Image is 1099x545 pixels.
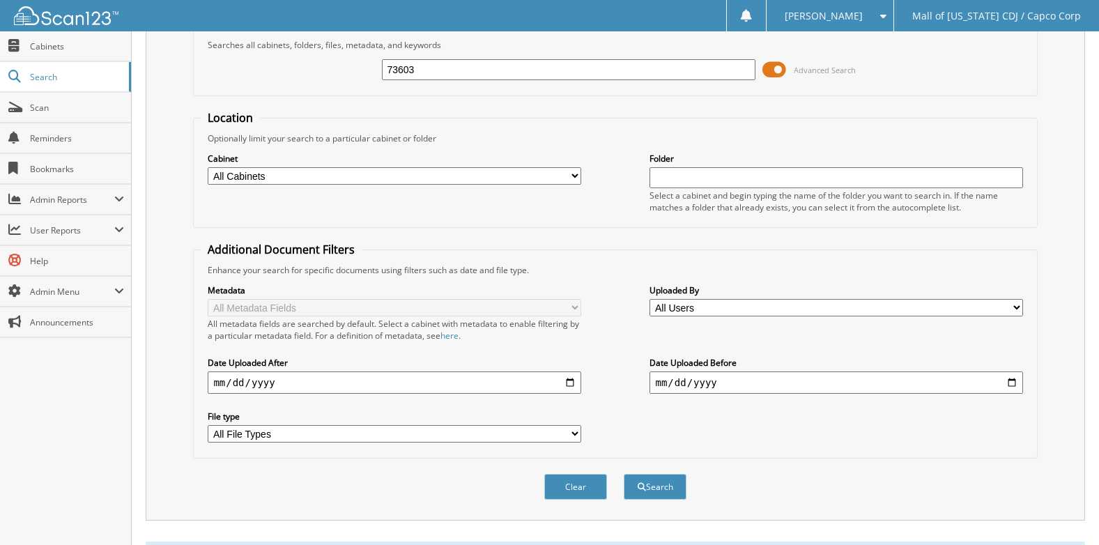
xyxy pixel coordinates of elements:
span: Scan [30,102,124,114]
span: Help [30,255,124,267]
span: Cabinets [30,40,124,52]
label: Date Uploaded Before [650,357,1022,369]
div: Select a cabinet and begin typing the name of the folder you want to search in. If the name match... [650,190,1022,213]
div: All metadata fields are searched by default. Select a cabinet with metadata to enable filtering b... [208,318,581,341]
label: File type [208,410,581,422]
label: Uploaded By [650,284,1022,296]
label: Folder [650,153,1022,164]
span: Advanced Search [794,65,856,75]
label: Metadata [208,284,581,296]
label: Date Uploaded After [208,357,581,369]
input: start [208,371,581,394]
span: Reminders [30,132,124,144]
legend: Additional Document Filters [201,242,362,257]
span: Announcements [30,316,124,328]
input: end [650,371,1022,394]
span: Mall of [US_STATE] CDJ / Capco Corp [912,12,1081,20]
div: Optionally limit your search to a particular cabinet or folder [201,132,1029,144]
div: Enhance your search for specific documents using filters such as date and file type. [201,264,1029,276]
label: Cabinet [208,153,581,164]
legend: Location [201,110,260,125]
div: Searches all cabinets, folders, files, metadata, and keywords [201,39,1029,51]
span: Search [30,71,122,83]
span: Admin Menu [30,286,114,298]
a: here [440,330,459,341]
span: Admin Reports [30,194,114,206]
iframe: Chat Widget [1029,478,1099,545]
span: [PERSON_NAME] [785,12,863,20]
span: User Reports [30,224,114,236]
button: Clear [544,474,607,500]
button: Search [624,474,686,500]
span: Bookmarks [30,163,124,175]
img: scan123-logo-white.svg [14,6,118,25]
